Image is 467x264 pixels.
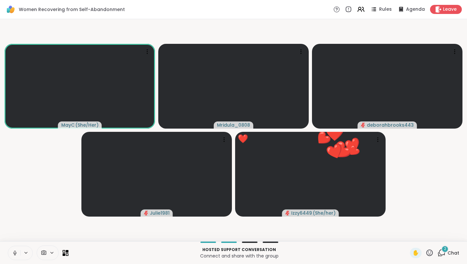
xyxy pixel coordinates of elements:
[305,122,340,156] button: ❤️
[75,122,99,128] span: ( She/Her )
[217,122,250,128] span: Mridula_0808
[367,122,414,128] span: deborahbrooks443
[340,138,366,165] button: ❤️
[238,132,248,145] div: ❤️
[72,253,406,259] p: Connect and share with the group
[319,117,351,149] button: ❤️
[317,134,352,169] button: ❤️
[319,129,363,173] button: ❤️
[285,211,290,215] span: audio-muted
[291,210,312,216] span: Izzy6449
[150,210,170,216] span: Julie1981
[361,123,365,127] span: audio-muted
[144,211,149,215] span: audio-muted
[313,210,336,216] span: ( She/her )
[72,247,406,253] p: Hosted support conversation
[61,122,75,128] span: MayC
